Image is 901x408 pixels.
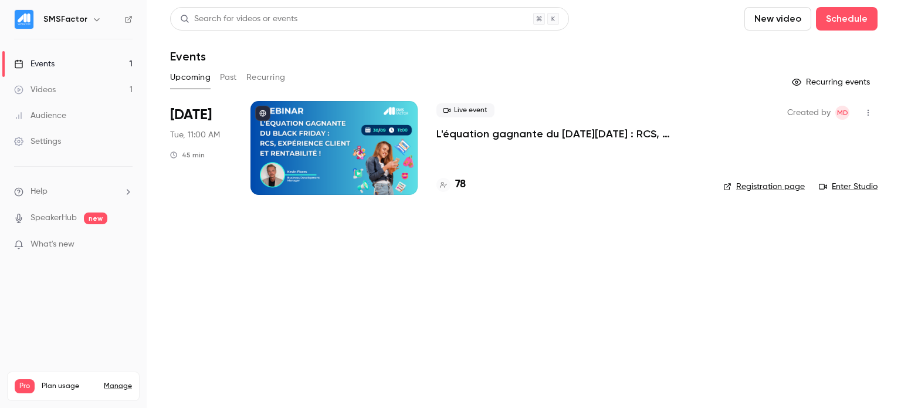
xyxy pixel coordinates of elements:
[14,110,66,122] div: Audience
[14,136,61,147] div: Settings
[31,212,77,224] a: SpeakerHub
[455,177,466,193] h4: 78
[170,150,205,160] div: 45 min
[15,10,33,29] img: SMSFactor
[14,58,55,70] div: Events
[246,68,286,87] button: Recurring
[14,186,133,198] li: help-dropdown-opener
[436,103,494,117] span: Live event
[31,186,48,198] span: Help
[436,127,704,141] a: L'équation gagnante du [DATE][DATE] : RCS, expérience client et rentabilité !
[118,240,133,250] iframe: Noticeable Trigger
[787,73,878,92] button: Recurring events
[819,181,878,193] a: Enter Studio
[170,129,220,141] span: Tue, 11:00 AM
[220,68,237,87] button: Past
[837,106,848,120] span: MD
[436,177,466,193] a: 78
[170,106,212,124] span: [DATE]
[170,101,232,195] div: Sep 30 Tue, 11:00 AM (Europe/Paris)
[42,382,97,391] span: Plan usage
[31,238,74,251] span: What's new
[170,49,206,63] h1: Events
[816,7,878,31] button: Schedule
[180,13,297,25] div: Search for videos or events
[787,106,831,120] span: Created by
[84,213,107,224] span: new
[14,84,56,96] div: Videos
[15,379,35,393] span: Pro
[104,382,132,391] a: Manage
[170,68,211,87] button: Upcoming
[835,106,849,120] span: Marie Delamarre
[744,7,811,31] button: New video
[723,181,805,193] a: Registration page
[43,14,87,25] h6: SMSFactor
